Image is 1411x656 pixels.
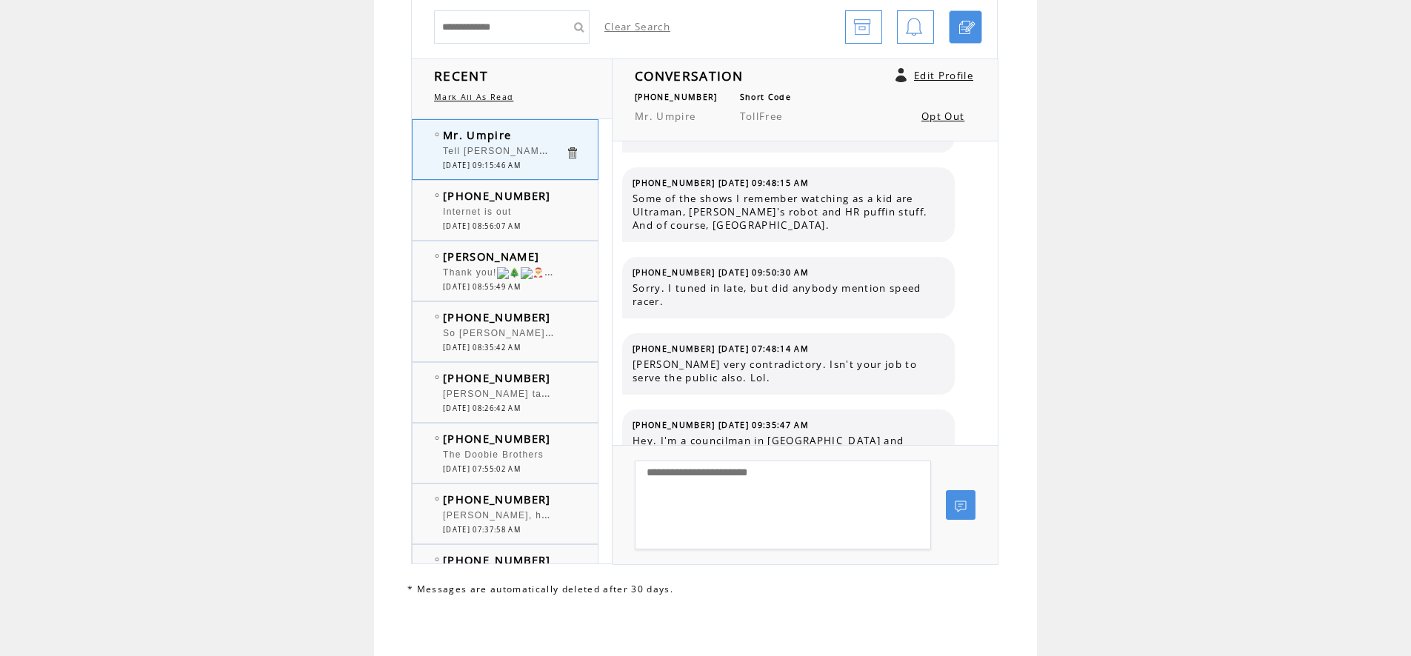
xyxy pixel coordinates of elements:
[435,497,439,501] img: bulletEmpty.png
[435,315,439,318] img: bulletEmpty.png
[443,324,801,339] span: So [PERSON_NAME] thinks older, overweight servers don't deserve tips?
[633,358,944,384] span: [PERSON_NAME] very contradictory. Isn't your job to serve the public also. Lol.
[853,11,871,44] img: archive.png
[435,193,439,197] img: bulletEmpty.png
[435,133,439,136] img: bulletEmpty.png
[914,69,973,82] a: Edit Profile
[633,434,944,501] span: Hey. I'm a councilman in [GEOGRAPHIC_DATA] and Governor [PERSON_NAME] has been here six times sin...
[435,436,439,440] img: bulletEmpty.png
[635,110,696,123] span: Mr. Umpire
[567,10,590,44] input: Submit
[434,67,488,84] span: RECENT
[443,370,551,385] span: [PHONE_NUMBER]
[435,375,439,379] img: bulletEmpty.png
[740,110,783,123] span: TollFree
[443,343,521,352] span: [DATE] 08:35:42 AM
[407,583,673,595] span: * Messages are automatically deleted after 30 days.
[443,449,544,460] span: The Doobie Brothers
[443,221,521,231] span: [DATE] 08:56:07 AM
[740,92,791,102] span: Short Code
[633,420,809,430] span: [PHONE_NUMBER] [DATE] 09:35:47 AM
[565,146,579,160] a: Click to delete these messgaes
[895,68,907,82] a: Click to edit user profile
[443,431,551,446] span: [PHONE_NUMBER]
[633,344,809,354] span: [PHONE_NUMBER] [DATE] 07:48:14 AM
[949,10,982,44] a: Click to start a chat with mobile number by SMS
[443,525,521,535] span: [DATE] 07:37:58 AM
[635,92,718,102] span: [PHONE_NUMBER]
[443,464,521,474] span: [DATE] 07:55:02 AM
[521,267,544,279] img: 🎅
[443,161,521,170] span: [DATE] 09:15:46 AM
[604,20,670,33] a: Clear Search
[443,207,512,217] span: Internet is out
[443,142,1133,157] span: Tell [PERSON_NAME], when he's waiting for Pizza at [PERSON_NAME]'s he should turn the engine off ...
[434,92,513,102] a: Mark All As Read
[497,267,521,279] img: 🎄
[443,506,844,521] span: [PERSON_NAME], here a though,maybe polation should get paid for what they Do
[905,11,923,44] img: bell.png
[633,192,944,232] span: Some of the shows I remember watching as a kid are Ultraman, [PERSON_NAME]'s robot and HR puffin ...
[544,267,568,279] img: 🤶
[443,249,539,264] span: [PERSON_NAME]
[443,389,1121,399] span: [PERSON_NAME] take a look in the mirror, your no prize. I wouldn't trade places with you for a mi...
[443,127,511,142] span: Mr. Umpire
[443,188,551,203] span: [PHONE_NUMBER]
[633,267,809,278] span: [PHONE_NUMBER] [DATE] 09:50:30 AM
[443,267,593,278] span: Thank you!
[443,282,521,292] span: [DATE] 08:55:49 AM
[633,281,944,308] span: Sorry. I tuned in late, but did anybody mention speed racer.
[635,67,743,84] span: CONVERSATION
[435,558,439,561] img: bulletEmpty.png
[443,492,551,506] span: [PHONE_NUMBER]
[443,404,521,413] span: [DATE] 08:26:42 AM
[921,110,964,123] a: Opt Out
[443,552,551,567] span: [PHONE_NUMBER]
[443,309,551,324] span: [PHONE_NUMBER]
[435,254,439,258] img: bulletEmpty.png
[633,178,809,188] span: [PHONE_NUMBER] [DATE] 09:48:15 AM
